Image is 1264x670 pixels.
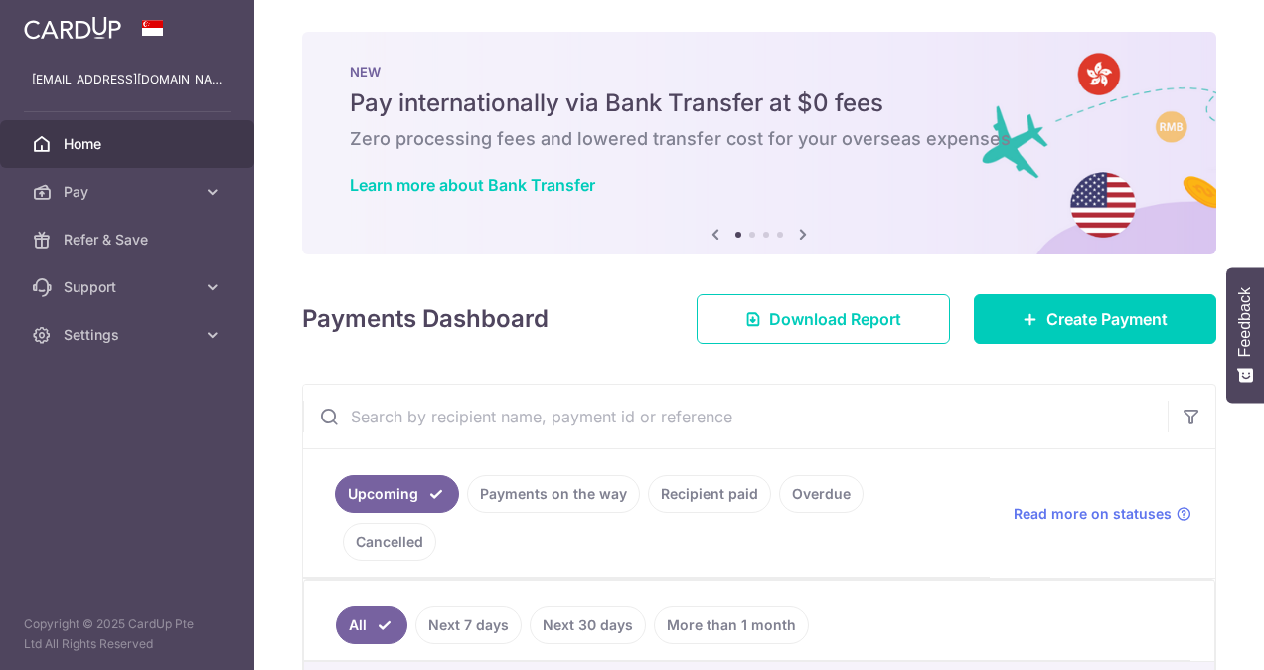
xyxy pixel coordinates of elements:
[350,87,1169,119] h5: Pay internationally via Bank Transfer at $0 fees
[654,606,809,644] a: More than 1 month
[302,301,549,337] h4: Payments Dashboard
[343,523,436,561] a: Cancelled
[1014,504,1172,524] span: Read more on statuses
[974,294,1216,344] a: Create Payment
[530,606,646,644] a: Next 30 days
[303,385,1168,448] input: Search by recipient name, payment id or reference
[1046,307,1168,331] span: Create Payment
[24,16,121,40] img: CardUp
[467,475,640,513] a: Payments on the way
[350,175,595,195] a: Learn more about Bank Transfer
[32,70,223,89] p: [EMAIL_ADDRESS][DOMAIN_NAME]
[350,127,1169,151] h6: Zero processing fees and lowered transfer cost for your overseas expenses
[1236,287,1254,357] span: Feedback
[64,325,195,345] span: Settings
[415,606,522,644] a: Next 7 days
[1226,267,1264,403] button: Feedback - Show survey
[1137,610,1244,660] iframe: Opens a widget where you can find more information
[335,475,459,513] a: Upcoming
[350,64,1169,80] p: NEW
[302,32,1216,254] img: Bank transfer banner
[779,475,864,513] a: Overdue
[64,230,195,250] span: Refer & Save
[64,277,195,297] span: Support
[336,606,407,644] a: All
[697,294,950,344] a: Download Report
[769,307,901,331] span: Download Report
[1014,504,1191,524] a: Read more on statuses
[64,182,195,202] span: Pay
[648,475,771,513] a: Recipient paid
[64,134,195,154] span: Home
